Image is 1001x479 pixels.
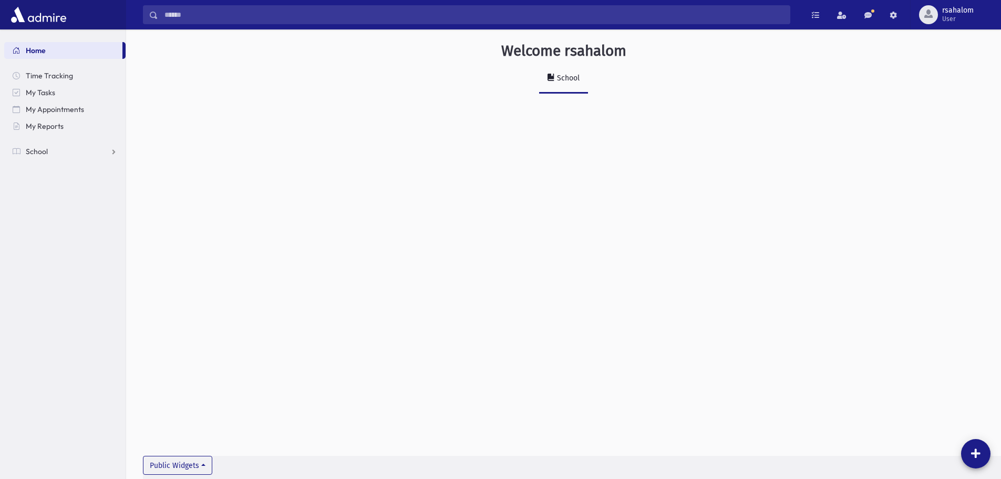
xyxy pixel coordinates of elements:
span: Home [26,46,46,55]
span: rsahalom [942,6,974,15]
a: School [539,64,588,94]
span: User [942,15,974,23]
span: Time Tracking [26,71,73,80]
a: My Reports [4,118,126,135]
a: My Tasks [4,84,126,101]
div: School [555,74,580,83]
button: Public Widgets [143,456,212,475]
span: My Reports [26,121,64,131]
input: Search [158,5,790,24]
span: School [26,147,48,156]
a: Home [4,42,122,59]
a: School [4,143,126,160]
img: AdmirePro [8,4,69,25]
span: My Tasks [26,88,55,97]
a: Time Tracking [4,67,126,84]
a: My Appointments [4,101,126,118]
h3: Welcome rsahalom [501,42,626,60]
span: My Appointments [26,105,84,114]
